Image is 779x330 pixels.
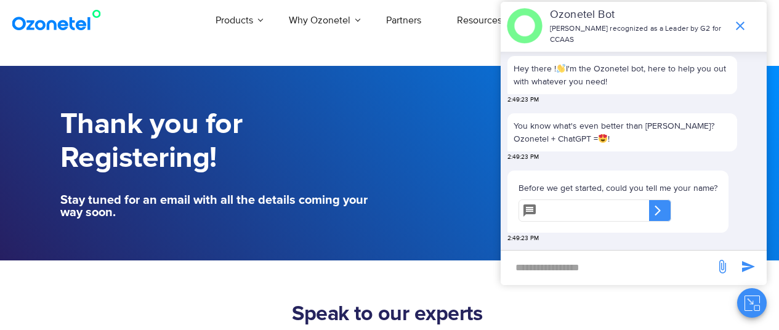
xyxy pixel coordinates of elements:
p: Before we get started, could you tell me your name? [519,182,717,195]
div: new-msg-input [507,257,709,279]
h1: Thank you for Registering! [60,108,384,175]
span: send message [736,254,761,279]
p: Ozonetel Bot [550,7,727,23]
h2: Speak to our experts [195,302,581,327]
img: header [507,8,543,44]
span: send message [710,254,735,279]
button: Close chat [737,288,767,318]
span: 2:49:23 PM [507,153,539,162]
h5: Stay tuned for an email with all the details coming your way soon. [60,194,384,219]
span: end chat or minimize [728,14,753,38]
span: 2:49:23 PM [507,234,539,243]
img: 👋 [557,64,565,73]
span: 2:49:23 PM [507,95,539,105]
img: 😍 [599,134,607,143]
p: You know what's even better than [PERSON_NAME]? Ozonetel + ChatGPT = ! [514,119,731,145]
p: [PERSON_NAME] recognized as a Leader by G2 for CCAAS [550,23,727,46]
p: Hey there ! I'm the Ozonetel bot, here to help you out with whatever you need! [514,62,731,88]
